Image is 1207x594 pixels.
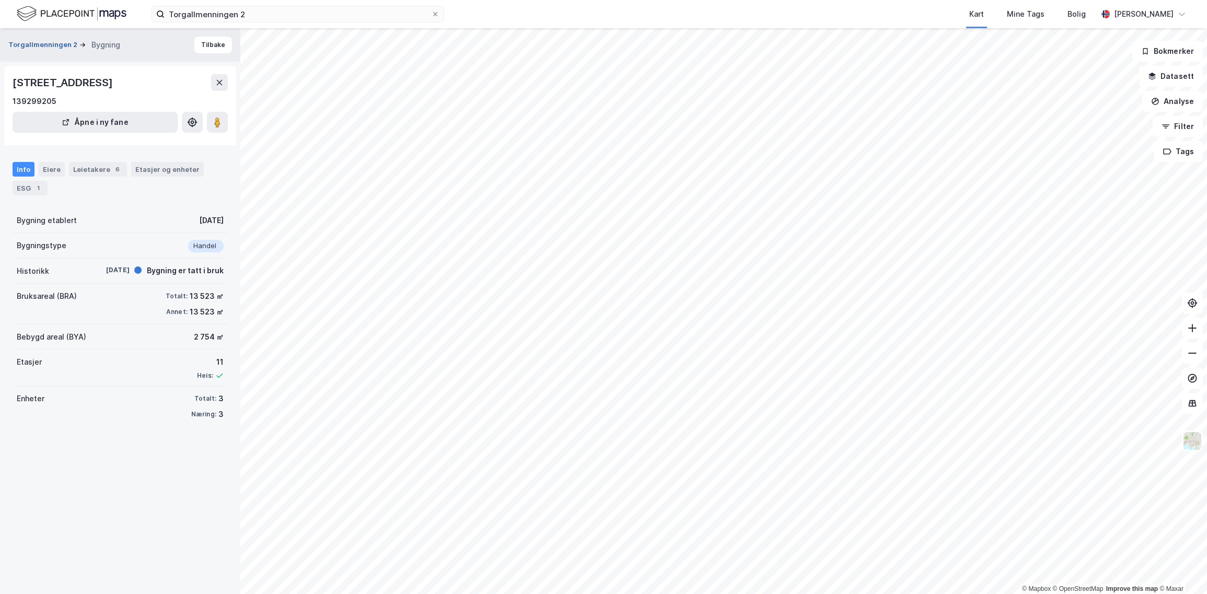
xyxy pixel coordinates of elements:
[91,39,120,51] div: Bygning
[17,5,126,23] img: logo.f888ab2527a4732fd821a326f86c7f29.svg
[1142,91,1203,112] button: Analyse
[194,37,232,53] button: Tilbake
[199,214,224,227] div: [DATE]
[33,183,43,193] div: 1
[17,214,77,227] div: Bygning etablert
[1007,8,1044,20] div: Mine Tags
[194,394,216,403] div: Totalt:
[218,408,224,421] div: 3
[17,239,66,252] div: Bygningstype
[13,112,178,133] button: Åpne i ny fane
[17,392,44,405] div: Enheter
[1139,66,1203,87] button: Datasett
[1182,431,1202,451] img: Z
[17,290,77,302] div: Bruksareal (BRA)
[969,8,984,20] div: Kart
[1106,585,1158,592] a: Improve this map
[147,264,224,277] div: Bygning er tatt i bruk
[13,95,56,108] div: 139299205
[1155,544,1207,594] iframe: Chat Widget
[190,290,224,302] div: 13 523 ㎡
[17,265,49,277] div: Historikk
[1067,8,1086,20] div: Bolig
[218,392,224,405] div: 3
[166,308,188,316] div: Annet:
[8,40,79,50] button: Torgallmenningen 2
[69,162,127,177] div: Leietakere
[194,331,224,343] div: 2 754 ㎡
[166,292,188,300] div: Totalt:
[13,74,115,91] div: [STREET_ADDRESS]
[197,371,213,380] div: Heis:
[17,356,42,368] div: Etasjer
[17,331,86,343] div: Bebygd areal (BYA)
[135,165,200,174] div: Etasjer og enheter
[112,164,123,174] div: 6
[1114,8,1174,20] div: [PERSON_NAME]
[13,162,34,177] div: Info
[190,306,224,318] div: 13 523 ㎡
[13,181,48,195] div: ESG
[165,6,431,22] input: Søk på adresse, matrikkel, gårdeiere, leietakere eller personer
[1132,41,1203,62] button: Bokmerker
[197,356,224,368] div: 11
[191,410,216,418] div: Næring:
[88,265,130,275] div: [DATE]
[39,162,65,177] div: Eiere
[1053,585,1104,592] a: OpenStreetMap
[1022,585,1051,592] a: Mapbox
[1154,141,1203,162] button: Tags
[1153,116,1203,137] button: Filter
